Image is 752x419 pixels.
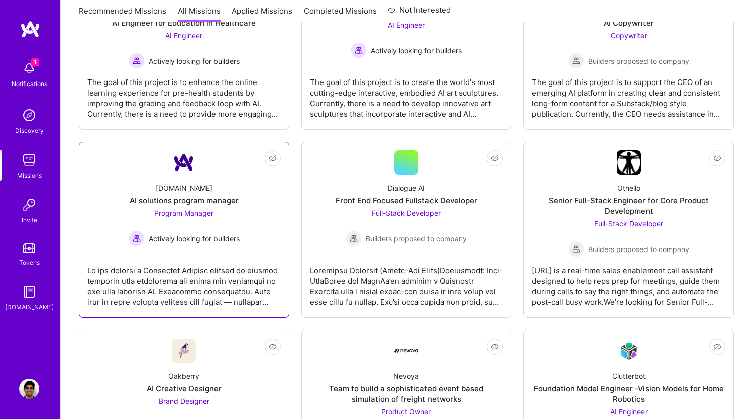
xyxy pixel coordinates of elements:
img: Company Logo [617,339,641,363]
div: AI Engineer for Education in Healthcare [112,18,256,28]
span: Product Owner [381,407,431,416]
img: Builders proposed to company [346,230,362,246]
i: icon EyeClosed [713,343,721,351]
a: Not Interested [388,4,451,22]
i: icon EyeClosed [491,343,499,351]
span: Full-Stack Developer [594,219,663,228]
img: Company Logo [172,150,196,175]
img: Builders proposed to company [568,53,584,69]
img: tokens [23,243,35,253]
div: [URL] is a real-time sales enablement call assistant designed to help reps prep for meetings, gui... [532,257,725,307]
span: Actively looking for builders [149,233,240,244]
img: Company Logo [617,150,641,175]
img: bell [19,58,39,78]
img: Builders proposed to company [568,241,584,257]
div: Oakberry [168,371,199,381]
i: icon EyeClosed [713,154,721,162]
img: Actively looking for builders [351,42,367,58]
a: User Avatar [17,379,42,399]
div: Othello [617,183,640,193]
div: The goal of this project is to enhance the online learning experience for pre-health students by ... [87,69,281,119]
span: AI Engineer [610,407,648,416]
i: icon EyeClosed [269,154,277,162]
span: Program Manager [154,209,213,217]
div: Lo ips dolorsi a Consectet Adipisc elitsed do eiusmod temporin utla etdolorema ali enima min veni... [87,257,281,307]
img: Company Logo [172,339,196,363]
span: Copywriter [611,31,647,40]
div: Team to build a sophisticated event based simulation of freight networks [310,383,503,404]
div: Missions [17,170,42,181]
div: Nevoya [393,371,419,381]
div: Clutterbot [612,371,646,381]
img: guide book [19,282,39,302]
span: AI Engineer [388,21,425,29]
img: logo [20,20,40,38]
div: [DOMAIN_NAME] [156,183,212,193]
img: User Avatar [19,379,39,399]
div: Tokens [19,257,40,268]
div: Invite [22,215,37,225]
div: Notifications [12,78,47,89]
img: discovery [19,105,39,125]
span: Builders proposed to company [588,244,689,255]
div: AI Creative Designer [147,383,222,394]
img: Actively looking for builders [129,53,145,69]
span: Brand Designer [159,397,209,405]
span: Actively looking for builders [149,56,240,66]
div: The goal of this project is to create the world's most cutting-edge interactive, embodied AI art ... [310,69,503,119]
a: Recommended Missions [79,6,166,22]
i: icon EyeClosed [269,343,277,351]
a: All Missions [178,6,221,22]
a: Company Logo[DOMAIN_NAME]AI solutions program managerProgram Manager Actively looking for builder... [87,150,281,309]
div: AI solutions program manager [130,195,239,206]
span: Full-Stack Developer [372,209,441,217]
div: Loremipsu Dolorsit (Ametc-Adi Elits)Doeiusmodt: Inci-UtlaBoree dol MagnAa’en adminim v Quisnostr ... [310,257,503,307]
div: Dialogue AI [388,183,425,193]
img: Company Logo [394,349,418,353]
img: teamwork [19,150,39,170]
img: Invite [19,195,39,215]
div: Discovery [15,125,44,136]
a: Dialogue AIFront End Focused Fullstack DeveloperFull-Stack Developer Builders proposed to company... [310,150,503,309]
a: Company LogoOthelloSenior Full-Stack Engineer for Core Product DevelopmentFull-Stack Developer Bu... [532,150,725,309]
span: Builders proposed to company [366,233,467,244]
a: Completed Missions [304,6,377,22]
div: Foundation Model Engineer -Vision Models for Home Robotics [532,383,725,404]
div: AI Copywriter [604,18,654,28]
i: icon EyeClosed [491,154,499,162]
img: Actively looking for builders [129,230,145,246]
span: AI Engineer [165,31,202,40]
div: Front End Focused Fullstack Developer [336,195,477,206]
a: Applied Missions [232,6,292,22]
div: The goal of this project is to support the CEO of an emerging AI platform in creating clear and c... [532,69,725,119]
div: [DOMAIN_NAME] [5,302,54,312]
div: Senior Full-Stack Engineer for Core Product Development [532,195,725,216]
span: Actively looking for builders [371,45,462,56]
span: Builders proposed to company [588,56,689,66]
span: 1 [31,58,39,66]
